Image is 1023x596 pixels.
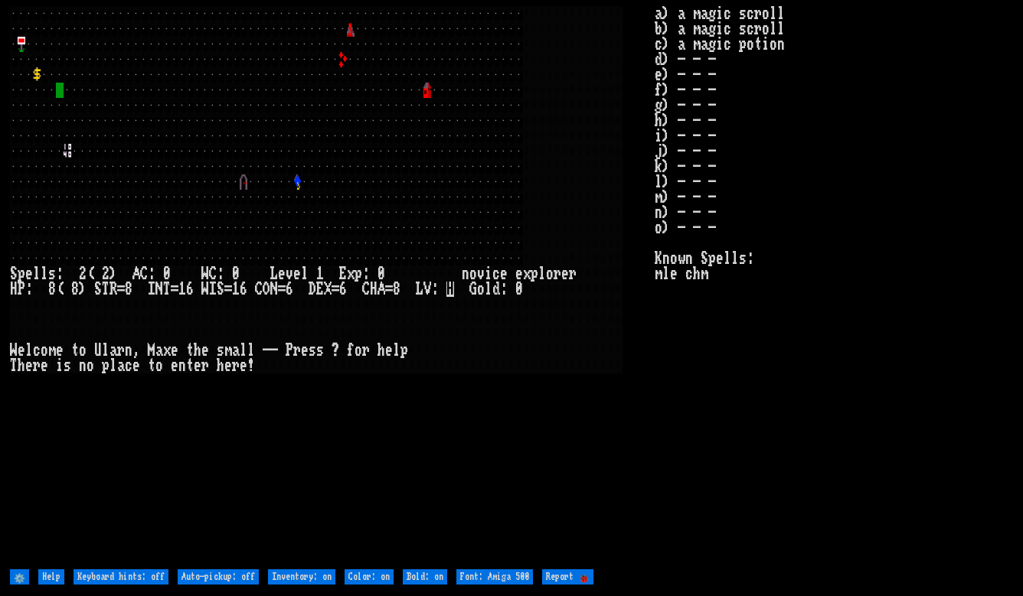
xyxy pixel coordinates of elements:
[385,343,393,358] div: e
[25,282,33,297] div: :
[79,282,87,297] div: )
[10,358,18,373] div: T
[178,569,259,585] input: Auto-pickup: off
[79,343,87,358] div: o
[56,266,64,282] div: :
[332,343,339,358] div: ?
[87,266,94,282] div: (
[485,266,492,282] div: i
[456,569,533,585] input: Font: Amiga 500
[286,266,293,282] div: v
[56,343,64,358] div: e
[393,282,400,297] div: 8
[515,282,523,297] div: 0
[293,343,301,358] div: r
[41,358,48,373] div: e
[240,282,247,297] div: 6
[316,266,324,282] div: 1
[148,266,155,282] div: :
[462,266,469,282] div: n
[109,358,117,373] div: l
[477,266,485,282] div: v
[655,6,1013,566] stats: a) a magic scroll b) a magic scroll c) a magic potion d) - - - e) - - - f) - - - g) - - - h) - - ...
[377,343,385,358] div: h
[102,266,109,282] div: 2
[209,282,217,297] div: I
[125,282,132,297] div: 8
[224,358,232,373] div: e
[247,343,255,358] div: l
[423,282,431,297] div: V
[301,266,309,282] div: l
[377,282,385,297] div: A
[56,358,64,373] div: i
[18,266,25,282] div: p
[561,266,569,282] div: e
[542,569,593,585] input: Report 🐞
[255,282,263,297] div: C
[217,266,224,282] div: :
[224,282,232,297] div: =
[538,266,546,282] div: l
[109,266,117,282] div: )
[416,282,423,297] div: L
[25,266,33,282] div: e
[345,569,394,585] input: Color: on
[393,343,400,358] div: l
[171,343,178,358] div: e
[194,358,201,373] div: e
[94,343,102,358] div: U
[469,266,477,282] div: o
[155,282,163,297] div: N
[155,358,163,373] div: o
[500,266,508,282] div: e
[523,266,531,282] div: x
[18,358,25,373] div: h
[94,282,102,297] div: S
[293,266,301,282] div: e
[87,358,94,373] div: o
[201,282,209,297] div: W
[148,282,155,297] div: I
[240,358,247,373] div: e
[278,282,286,297] div: =
[316,343,324,358] div: s
[515,266,523,282] div: e
[71,343,79,358] div: t
[48,343,56,358] div: m
[270,266,278,282] div: L
[117,343,125,358] div: r
[316,282,324,297] div: E
[301,343,309,358] div: e
[232,343,240,358] div: a
[163,266,171,282] div: 0
[102,343,109,358] div: l
[163,343,171,358] div: x
[48,266,56,282] div: s
[224,343,232,358] div: m
[240,343,247,358] div: l
[232,282,240,297] div: 1
[71,282,79,297] div: 8
[492,266,500,282] div: c
[232,266,240,282] div: 0
[446,282,454,297] mark: H
[155,343,163,358] div: a
[10,343,18,358] div: W
[500,282,508,297] div: :
[477,282,485,297] div: o
[18,282,25,297] div: P
[102,282,109,297] div: T
[18,343,25,358] div: e
[362,282,370,297] div: C
[48,282,56,297] div: 8
[10,266,18,282] div: S
[74,569,168,585] input: Keyboard hints: off
[339,266,347,282] div: E
[186,358,194,373] div: t
[362,266,370,282] div: :
[217,343,224,358] div: s
[546,266,554,282] div: o
[25,358,33,373] div: e
[102,358,109,373] div: p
